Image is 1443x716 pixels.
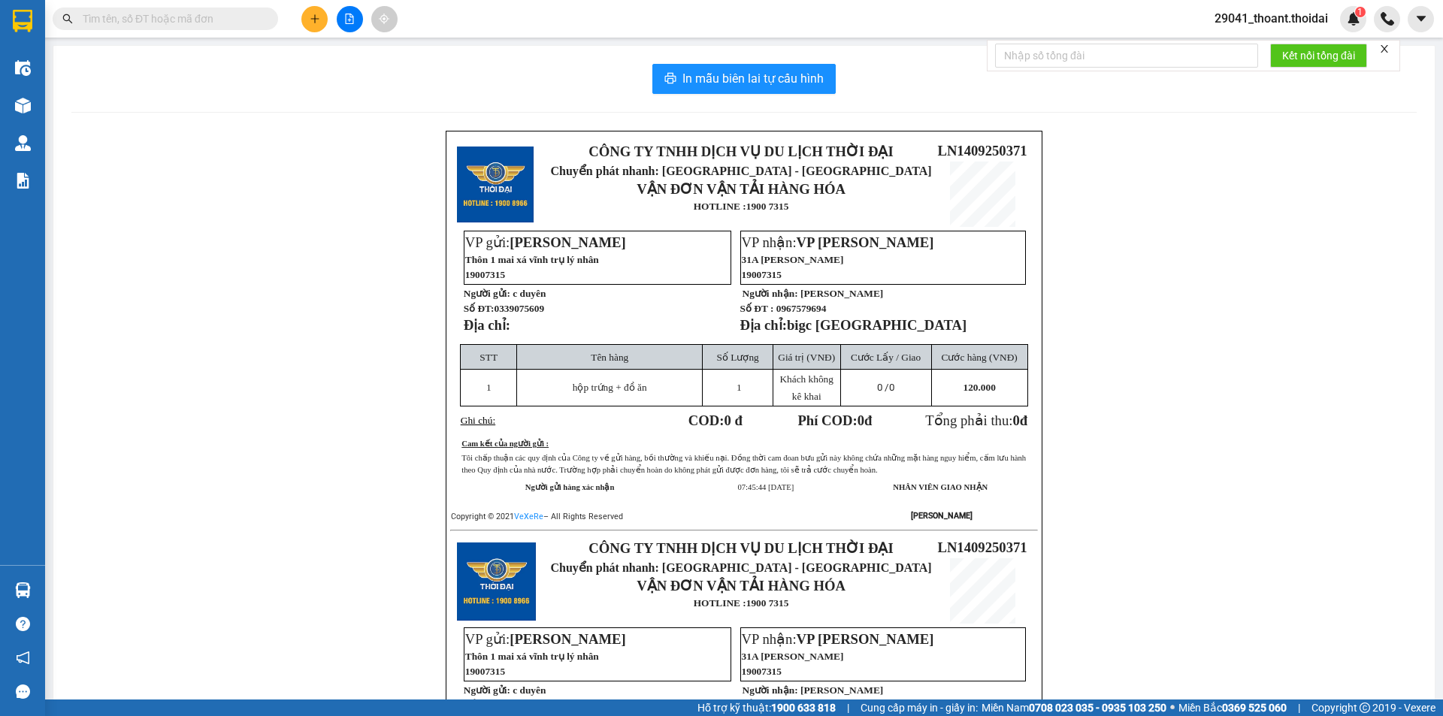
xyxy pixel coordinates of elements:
[1414,12,1428,26] span: caret-down
[494,303,544,314] span: 0339075609
[740,317,787,333] strong: Địa chỉ:
[743,288,798,299] strong: Người nhận:
[344,14,355,24] span: file-add
[861,699,978,716] span: Cung cấp máy in - giấy in:
[771,702,836,714] strong: 1900 633 818
[15,173,31,189] img: solution-icon
[776,303,827,314] span: 0967579694
[925,412,1027,428] span: Tổng phải thu:
[465,234,626,250] span: VP gửi:
[797,234,934,250] span: VP [PERSON_NAME]
[743,684,798,696] strong: Người nhận:
[779,373,833,402] span: Khách không kê khai
[486,382,492,393] span: 1
[15,582,31,598] img: warehouse-icon
[588,144,893,159] strong: CÔNG TY TNHH DỊCH VỤ DU LỊCH THỜI ĐẠI
[694,597,746,609] strong: HOTLINE :
[682,69,824,88] span: In mẫu biên lai tự cấu hình
[62,14,73,24] span: search
[1222,702,1287,714] strong: 0369 525 060
[717,352,759,363] span: Số Lượng
[465,666,505,677] span: 19007315
[337,6,363,32] button: file-add
[697,699,836,716] span: Hỗ trợ kỹ thuật:
[937,143,1027,159] span: LN1409250371
[851,352,921,363] span: Cước Lấy / Giao
[797,412,872,428] strong: Phí COD: đ
[740,303,774,314] strong: Số ĐT :
[742,269,782,280] span: 19007315
[800,684,883,696] span: [PERSON_NAME]
[1360,702,1370,713] span: copyright
[16,684,30,699] span: message
[1270,44,1367,68] button: Kết nối tổng đài
[746,597,789,609] strong: 1900 7315
[877,382,894,393] span: 0 /
[464,288,510,299] strong: Người gửi:
[83,11,260,27] input: Tìm tên, số ĐT hoặc mã đơn
[737,382,742,393] span: 1
[510,631,625,647] span: [PERSON_NAME]
[742,254,844,265] span: 31A [PERSON_NAME]
[737,483,794,491] span: 07:45:44 [DATE]
[937,539,1027,555] span: LN1409250371
[847,699,849,716] span: |
[457,542,536,621] img: logo
[551,165,932,177] span: Chuyển phát nhanh: [GEOGRAPHIC_DATA] - [GEOGRAPHIC_DATA]
[637,578,846,594] strong: VẬN ĐƠN VẬN TẢI HÀNG HÓA
[787,317,967,333] span: bigc [GEOGRAPHIC_DATA]
[858,412,864,428] span: 0
[465,269,505,280] span: 19007315
[911,511,973,521] strong: [PERSON_NAME]
[464,317,510,333] strong: Địa chỉ:
[942,352,1018,363] span: Cước hàng (VNĐ)
[742,234,934,250] span: VP nhận:
[995,44,1258,68] input: Nhập số tổng đài
[451,512,623,521] span: Copyright © 2021 – All Rights Reserved
[371,6,398,32] button: aim
[588,540,893,556] strong: CÔNG TY TNHH DỊCH VỤ DU LỊCH THỜI ĐẠI
[1020,412,1027,428] span: đ
[16,651,30,665] span: notification
[15,98,31,113] img: warehouse-icon
[982,699,1166,716] span: Miền Nam
[310,14,320,24] span: plus
[510,234,625,250] span: [PERSON_NAME]
[688,412,743,428] strong: COD:
[694,201,746,212] strong: HOTLINE :
[1282,47,1355,64] span: Kết nối tổng đài
[15,60,31,76] img: warehouse-icon
[465,651,599,662] span: Thôn 1 mai xá vĩnh trụ lý nhân
[893,483,988,491] strong: NHÂN VIÊN GIAO NHẬN
[652,64,836,94] button: printerIn mẫu biên lai tự cấu hình
[479,352,498,363] span: STT
[637,181,846,197] strong: VẬN ĐƠN VẬN TẢI HÀNG HÓA
[464,684,510,696] strong: Người gửi:
[16,617,30,631] span: question-circle
[379,14,389,24] span: aim
[591,352,628,363] span: Tên hàng
[301,6,328,32] button: plus
[1355,7,1366,17] sup: 1
[724,412,742,428] span: 0 đ
[1381,12,1394,26] img: phone-icon
[514,512,543,521] a: VeXeRe
[15,135,31,151] img: warehouse-icon
[513,684,546,696] span: c duyên
[1347,12,1360,26] img: icon-new-feature
[573,382,647,393] span: hộp trứng + đồ ăn
[800,288,883,299] span: [PERSON_NAME]
[889,382,894,393] span: 0
[465,631,626,647] span: VP gửi:
[797,631,934,647] span: VP [PERSON_NAME]
[525,483,615,491] strong: Người gửi hàng xác nhận
[1178,699,1287,716] span: Miền Bắc
[13,10,32,32] img: logo-vxr
[742,666,782,677] span: 19007315
[1202,9,1340,28] span: 29041_thoant.thoidai
[963,382,995,393] span: 120.000
[464,303,544,314] strong: Số ĐT:
[1029,702,1166,714] strong: 0708 023 035 - 0935 103 250
[664,72,676,86] span: printer
[513,288,546,299] span: c duyên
